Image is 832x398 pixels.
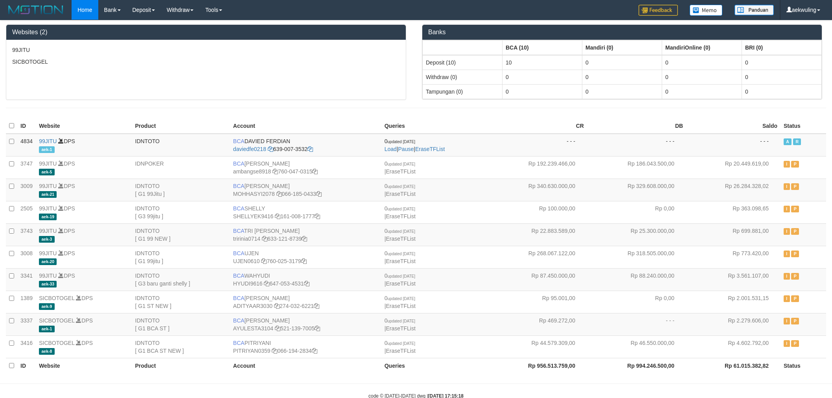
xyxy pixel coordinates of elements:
[385,138,415,144] span: 0
[386,280,415,287] a: EraseTFList
[791,251,799,257] span: Paused
[587,335,686,358] td: Rp 46.550.000,00
[388,252,415,256] span: updated [DATE]
[386,348,415,354] a: EraseTFList
[230,313,381,335] td: [PERSON_NAME] 521-139-7005
[12,46,400,54] p: 99JITU
[230,246,381,268] td: UJEN 760-025-3179
[488,134,587,157] td: - - -
[230,268,381,291] td: WAHYUDI 647-053-4531
[386,213,415,219] a: EraseTFList
[385,273,416,287] span: |
[388,297,415,301] span: updated [DATE]
[791,318,799,324] span: Paused
[742,70,822,84] td: 0
[488,313,587,335] td: Rp 469.272,00
[686,335,780,358] td: Rp 4.602.792,00
[793,138,801,145] span: Running
[385,250,415,256] span: 0
[230,156,381,179] td: [PERSON_NAME] 760-047-0315
[791,161,799,168] span: Paused
[132,118,230,134] th: Product
[734,5,774,15] img: panduan.png
[385,317,416,332] span: |
[686,179,780,201] td: Rp 26.284.328,02
[488,268,587,291] td: Rp 87.450.000,00
[639,5,678,16] img: Feedback.jpg
[381,358,488,373] th: Queries
[233,325,273,332] a: AYULESTA3104
[587,313,686,335] td: - - -
[39,326,54,332] span: aek-1
[388,319,415,323] span: updated [DATE]
[36,358,132,373] th: Website
[233,295,245,301] span: BCA
[385,160,416,175] span: |
[385,295,416,309] span: |
[6,4,66,16] img: MOTION_logo.png
[385,273,415,279] span: 0
[312,168,318,175] a: Copy 7600470315 to clipboard
[132,223,230,246] td: IDNTOTO [ G1 99 NEW ]
[398,146,414,152] a: Pause
[686,156,780,179] td: Rp 20.449.619,00
[686,358,780,373] th: Rp 61.015.382,82
[233,146,266,152] a: daviedfe0218
[230,358,381,373] th: Account
[132,156,230,179] td: IDNPOKER
[17,201,36,223] td: 2505
[230,291,381,313] td: [PERSON_NAME] 274-032-6221
[274,303,280,309] a: Copy ADITYAAR3030 to clipboard
[488,291,587,313] td: Rp 95.001,00
[488,179,587,201] td: Rp 340.630.000,00
[386,303,415,309] a: EraseTFList
[36,246,132,268] td: DPS
[385,205,416,219] span: |
[39,317,74,324] a: SICBOTOGEL
[791,183,799,190] span: Paused
[17,179,36,201] td: 3009
[36,291,132,313] td: DPS
[587,223,686,246] td: Rp 25.300.000,00
[388,229,415,234] span: updated [DATE]
[690,5,723,16] img: Button%20Memo.svg
[784,228,790,235] span: Inactive
[17,335,36,358] td: 3416
[39,340,74,346] a: SICBOTOGEL
[233,273,244,279] span: BCA
[39,228,57,234] a: 99JITU
[233,303,272,309] a: ADITYAAR3030
[784,273,790,280] span: Inactive
[233,317,245,324] span: BCA
[587,179,686,201] td: Rp 329.608.000,00
[742,84,822,99] td: 0
[385,340,416,354] span: |
[39,146,54,153] span: aek-1
[587,201,686,223] td: Rp 0,00
[662,40,742,55] th: Group: activate to sort column ascending
[662,84,742,99] td: 0
[423,70,503,84] td: Withdraw (0)
[385,340,415,346] span: 0
[39,250,57,256] a: 99JITU
[385,317,415,324] span: 0
[39,138,57,144] a: 99JITU
[381,118,488,134] th: Queries
[503,40,582,55] th: Group: activate to sort column ascending
[587,291,686,313] td: Rp 0,00
[686,291,780,313] td: Rp 2.001.531,15
[488,246,587,268] td: Rp 268.067.122,00
[388,162,415,166] span: updated [DATE]
[582,84,662,99] td: 0
[488,118,587,134] th: CR
[686,268,780,291] td: Rp 3.561.107,00
[385,146,397,152] a: Load
[503,70,582,84] td: 0
[315,325,320,332] a: Copy 5211397005 to clipboard
[230,118,381,134] th: Account
[17,313,36,335] td: 3337
[39,303,54,310] span: aek-9
[233,168,271,175] a: ambangse8918
[39,348,54,355] span: aek-8
[36,156,132,179] td: DPS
